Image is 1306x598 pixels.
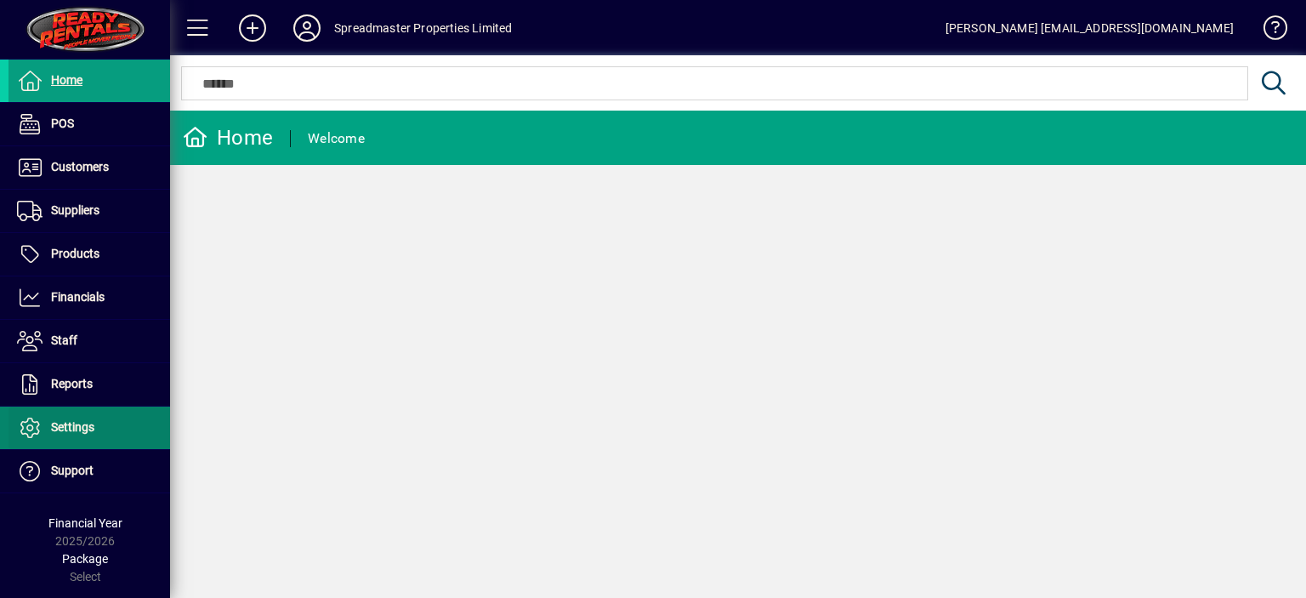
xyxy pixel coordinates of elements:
div: Home [183,124,273,151]
div: Welcome [308,125,365,152]
span: Products [51,247,99,260]
span: Settings [51,420,94,434]
a: Knowledge Base [1251,3,1285,59]
span: Suppliers [51,203,99,217]
a: Financials [9,276,170,319]
div: [PERSON_NAME] [EMAIL_ADDRESS][DOMAIN_NAME] [945,14,1234,42]
span: Customers [51,160,109,174]
span: POS [51,117,74,130]
button: Add [225,13,280,43]
a: Support [9,450,170,493]
span: Support [51,464,94,477]
span: Reports [51,377,93,390]
span: Staff [51,333,77,347]
span: Financials [51,290,105,304]
a: Customers [9,146,170,189]
a: Staff [9,320,170,362]
div: Spreadmaster Properties Limited [334,14,512,42]
a: Settings [9,407,170,449]
a: POS [9,103,170,145]
a: Products [9,233,170,276]
span: Package [62,552,108,566]
span: Home [51,73,82,87]
button: Profile [280,13,334,43]
span: Financial Year [48,516,122,530]
a: Reports [9,363,170,406]
a: Suppliers [9,190,170,232]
